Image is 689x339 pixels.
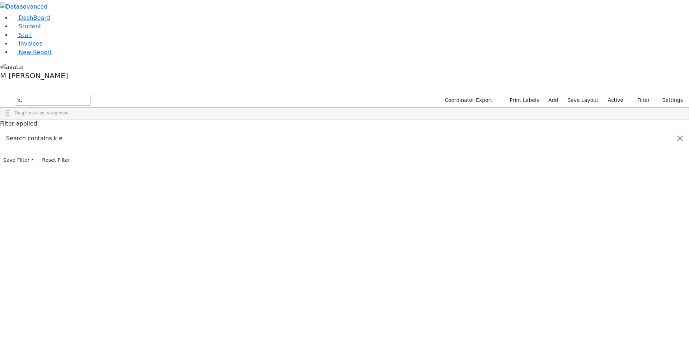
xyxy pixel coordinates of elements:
[605,95,627,106] label: Active
[19,32,32,38] span: Staff
[11,49,52,56] a: New Report
[671,128,689,149] button: Close
[11,32,32,38] a: Staff
[11,23,41,30] a: Student
[11,14,50,21] a: DashBoard
[19,14,50,21] span: DashBoard
[628,95,653,106] button: Filter
[564,95,601,106] button: Save Layout
[653,95,686,106] button: Settings
[39,155,73,166] button: Reset Filter
[16,95,90,105] input: Search
[19,49,52,56] span: New Report
[15,110,68,116] span: Drag here to set row groups
[501,95,542,106] button: Print Labels
[440,95,496,106] button: Coordinator Export
[545,95,561,106] a: Add
[19,23,41,30] span: Student
[11,40,42,47] a: Invoices
[19,40,42,47] span: Invoices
